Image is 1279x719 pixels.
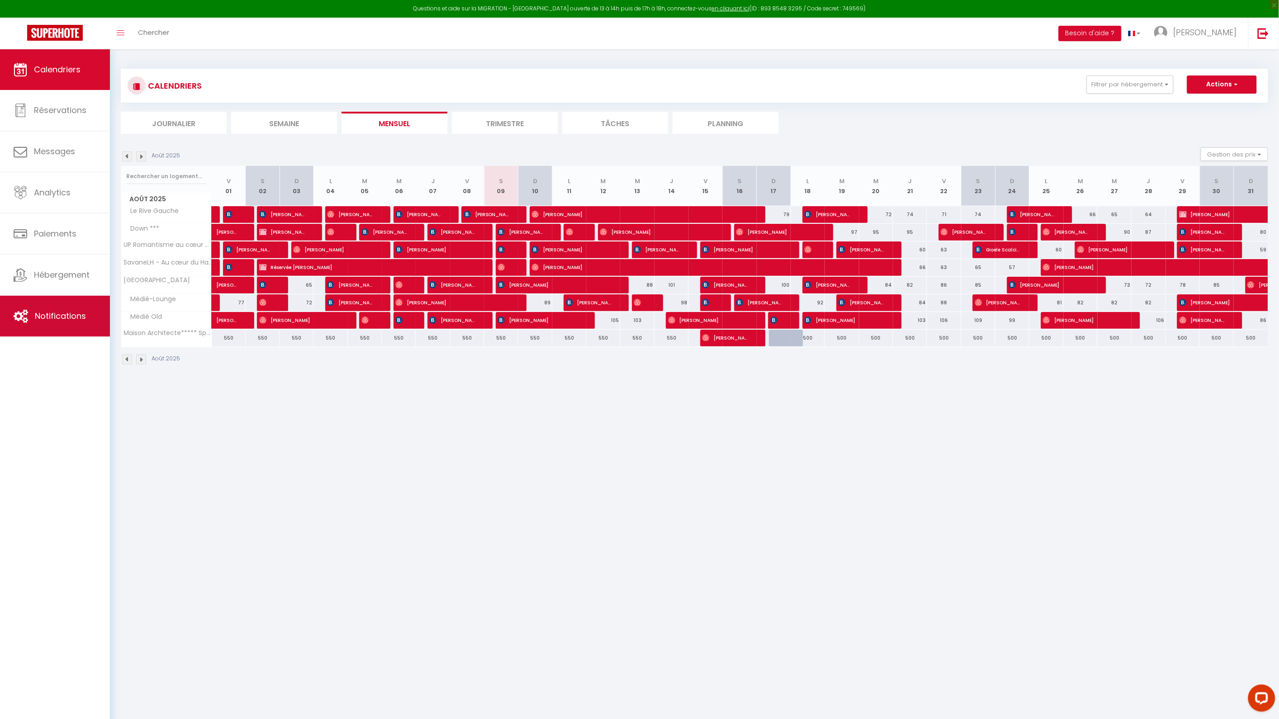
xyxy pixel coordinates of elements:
span: [PERSON_NAME] [804,241,816,258]
div: 84 [893,294,927,311]
th: 03 [280,166,314,206]
div: 92 [791,294,825,311]
span: [PERSON_NAME] [327,206,372,223]
div: 60 [1029,241,1063,258]
span: [PERSON_NAME] [429,276,475,293]
span: Le Rive Gauche [123,206,181,216]
span: [PERSON_NAME] [395,312,407,329]
span: [PERSON_NAME] [1009,276,1088,293]
abbr: V [704,177,708,185]
th: 18 [791,166,825,206]
span: [PERSON_NAME] [395,294,509,311]
div: 103 [620,312,654,329]
div: 97 [825,224,859,241]
span: [PERSON_NAME] [702,329,747,346]
div: 550 [655,330,689,346]
div: 66 [893,259,927,276]
span: [PERSON_NAME] [429,312,475,329]
span: [PERSON_NAME] [259,206,304,223]
div: 90 [1098,224,1132,241]
div: 95 [859,224,893,241]
th: 21 [893,166,927,206]
abbr: V [227,177,231,185]
abbr: V [1181,177,1185,185]
th: 10 [518,166,552,206]
span: [PERSON_NAME] [600,223,713,241]
div: 72 [280,294,314,311]
div: 550 [586,330,620,346]
span: [PERSON_NAME] [668,312,747,329]
div: 500 [1234,330,1268,346]
th: 19 [825,166,859,206]
span: Médié Old [123,312,165,322]
th: 06 [382,166,416,206]
th: 08 [450,166,484,206]
span: [PERSON_NAME] [225,206,237,223]
span: [PERSON_NAME] [259,276,271,293]
li: Trimestre [452,112,558,134]
span: [PERSON_NAME] [498,312,577,329]
a: [PERSON_NAME] [212,312,246,329]
span: [PERSON_NAME] [259,294,271,311]
th: 13 [620,166,654,206]
span: [PERSON_NAME] [702,294,713,311]
abbr: V [942,177,946,185]
span: Messages [34,146,75,157]
p: Août 2025 [152,355,180,363]
span: [PERSON_NAME] [327,294,372,311]
abbr: J [1147,177,1151,185]
span: Août 2025 [121,193,211,206]
div: 550 [620,330,654,346]
span: [PERSON_NAME] [429,223,475,241]
span: [PERSON_NAME] [702,241,781,258]
div: 79 [757,206,791,223]
a: [PERSON_NAME] [212,277,246,294]
span: [PERSON_NAME] [361,223,407,241]
abbr: M [635,177,640,185]
span: [PERSON_NAME] [532,241,611,258]
div: 550 [552,330,586,346]
span: [PERSON_NAME] [464,206,509,223]
abbr: M [396,177,402,185]
div: 100 [757,277,791,293]
abbr: V [465,177,469,185]
span: [PERSON_NAME] [532,206,746,223]
a: en cliquant ici [712,5,749,12]
abbr: D [771,177,776,185]
abbr: M [1112,177,1117,185]
span: Gioele Scalcinati [975,241,1020,258]
span: [PERSON_NAME] [566,294,611,311]
a: [PERSON_NAME] [212,294,216,312]
abbr: L [568,177,571,185]
span: Notifications [35,310,86,322]
div: 550 [416,330,450,346]
div: 59 [1234,241,1268,258]
span: [PERSON_NAME] [327,223,338,241]
div: 78 [1166,277,1200,293]
span: [PERSON_NAME] [1077,241,1156,258]
div: 550 [280,330,314,346]
span: [PERSON_NAME] [216,219,237,236]
th: 12 [586,166,620,206]
span: [PERSON_NAME] [361,312,373,329]
span: [PERSON_NAME] [566,223,577,241]
span: [PERSON_NAME] [804,312,884,329]
div: 81 [1029,294,1063,311]
span: [PERSON_NAME] [634,241,679,258]
th: 27 [1098,166,1132,206]
button: Filtrer par hébergement [1087,76,1174,94]
span: [PERSON_NAME] [1179,223,1225,241]
div: 82 [1064,294,1098,311]
abbr: M [873,177,879,185]
span: [PERSON_NAME] [532,259,882,276]
abbr: S [976,177,980,185]
span: Réservations [34,104,86,116]
span: [PERSON_NAME] [1043,223,1088,241]
img: ... [1154,26,1168,39]
div: 550 [450,330,484,346]
span: Analytics [34,187,71,198]
th: 17 [757,166,791,206]
div: 500 [961,330,995,346]
span: [PERSON_NAME] [634,294,645,311]
div: 82 [893,277,927,293]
